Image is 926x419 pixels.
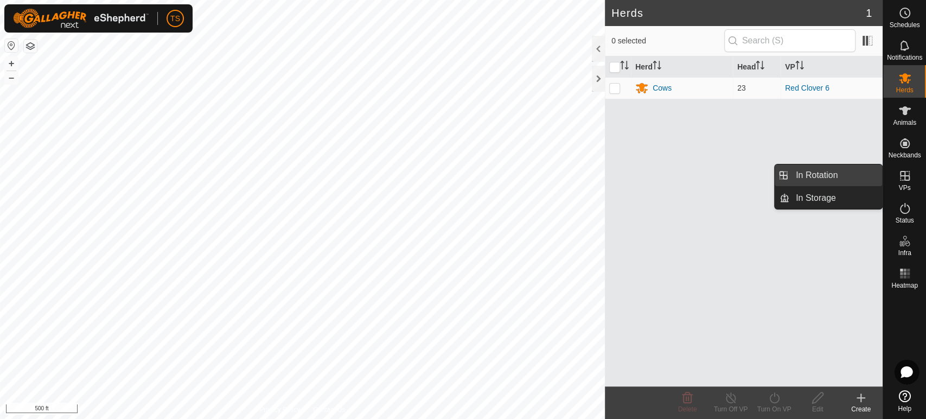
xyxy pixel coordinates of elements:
[653,82,672,94] div: Cows
[895,217,914,224] span: Status
[709,404,752,414] div: Turn Off VP
[756,62,764,71] p-sorticon: Activate to sort
[795,62,804,71] p-sorticon: Activate to sort
[611,7,866,20] h2: Herds
[752,404,796,414] div: Turn On VP
[737,84,746,92] span: 23
[13,9,149,28] img: Gallagher Logo
[631,56,733,78] th: Herd
[781,56,883,78] th: VP
[896,87,913,93] span: Herds
[24,40,37,53] button: Map Layers
[893,119,916,126] span: Animals
[796,192,836,205] span: In Storage
[733,56,781,78] th: Head
[796,169,838,182] span: In Rotation
[898,250,911,256] span: Infra
[839,404,883,414] div: Create
[724,29,855,52] input: Search (S)
[313,405,345,415] a: Contact Us
[898,185,910,191] span: VPs
[259,405,300,415] a: Privacy Policy
[620,62,629,71] p-sorticon: Activate to sort
[889,22,919,28] span: Schedules
[678,405,697,413] span: Delete
[5,39,18,52] button: Reset Map
[796,404,839,414] div: Edit
[785,84,829,92] a: Red Clover 6
[775,187,882,209] li: In Storage
[775,164,882,186] li: In Rotation
[789,187,882,209] a: In Storage
[653,62,661,71] p-sorticon: Activate to sort
[611,35,724,47] span: 0 selected
[883,386,926,416] a: Help
[789,164,882,186] a: In Rotation
[170,13,180,24] span: TS
[5,71,18,84] button: –
[888,152,921,158] span: Neckbands
[5,57,18,70] button: +
[891,282,918,289] span: Heatmap
[887,54,922,61] span: Notifications
[898,405,911,412] span: Help
[866,5,872,21] span: 1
